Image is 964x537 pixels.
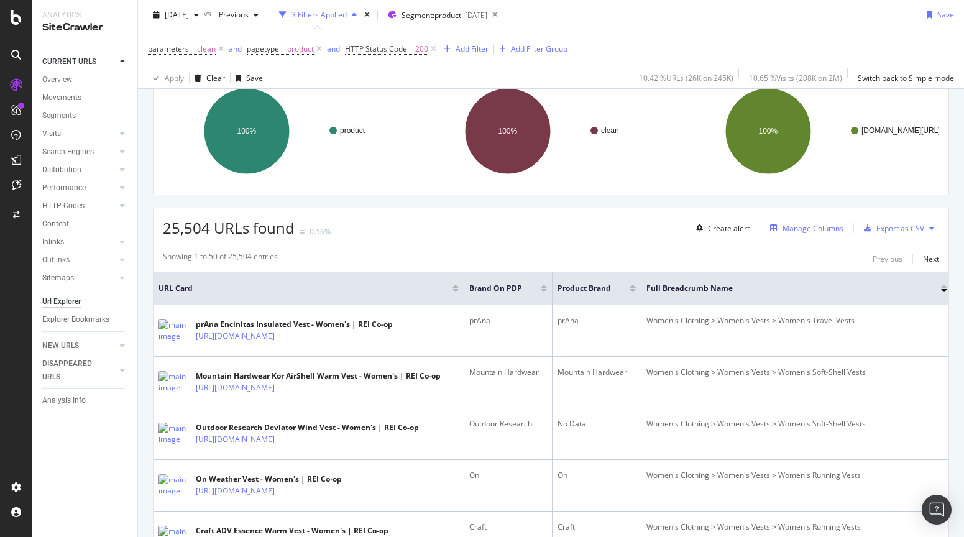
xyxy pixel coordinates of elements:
[402,10,461,21] span: Segment: product
[469,283,522,294] span: Brand on PDP
[439,42,489,57] button: Add Filter
[469,470,547,481] div: On
[327,43,340,55] button: and
[42,55,116,68] a: CURRENT URLS
[362,9,372,21] div: times
[684,77,939,185] div: A chart.
[148,44,189,54] span: parameters
[498,127,517,135] text: 100%
[196,474,342,485] div: On Weather Vest - Women's | REI Co-op
[42,218,69,231] div: Content
[196,485,275,497] a: [URL][DOMAIN_NAME]
[646,470,947,481] div: Women's Clothing > Women's Vests > Women's Running Vests
[327,44,340,54] div: and
[646,521,947,533] div: Women's Clothing > Women's Vests > Women's Running Vests
[937,9,954,20] div: Save
[42,272,116,285] a: Sitemaps
[287,40,314,58] span: product
[558,367,636,378] div: Mountain Hardwear
[691,218,750,238] button: Create alert
[42,218,129,231] a: Content
[42,295,81,308] div: Url Explorer
[163,218,295,238] span: 25,504 URLs found
[42,339,116,352] a: NEW URLS
[274,5,362,25] button: 3 Filters Applied
[42,313,129,326] a: Explorer Bookmarks
[42,109,76,122] div: Segments
[42,181,86,195] div: Performance
[204,8,214,19] span: vs
[923,251,939,266] button: Next
[646,315,947,326] div: Women's Clothing > Women's Vests > Women's Travel Vests
[42,181,116,195] a: Performance
[759,127,778,135] text: 100%
[42,109,129,122] a: Segments
[424,77,679,185] svg: A chart.
[558,521,636,533] div: Craft
[307,226,331,237] div: -0.16%
[42,313,109,326] div: Explorer Bookmarks
[876,223,924,234] div: Export as CSV
[494,42,567,57] button: Add Filter Group
[853,68,954,88] button: Switch back to Simple mode
[783,223,843,234] div: Manage Columns
[42,163,116,177] a: Distribution
[165,73,184,83] div: Apply
[42,55,96,68] div: CURRENT URLS
[42,145,116,158] a: Search Engines
[165,9,189,20] span: 2025 Oct. 13th
[42,145,94,158] div: Search Engines
[229,44,242,54] div: and
[383,5,487,25] button: Segment:product[DATE]
[558,315,636,326] div: prAna
[42,254,116,267] a: Outlinks
[229,43,242,55] button: and
[158,371,190,393] img: main image
[42,272,74,285] div: Sitemaps
[148,68,184,88] button: Apply
[190,68,225,88] button: Clear
[469,367,547,378] div: Mountain Hardwear
[765,221,843,236] button: Manage Columns
[42,394,86,407] div: Analysis Info
[291,9,347,20] div: 3 Filters Applied
[558,283,611,294] span: Product Brand
[873,251,902,266] button: Previous
[281,44,285,54] span: =
[196,370,441,382] div: Mountain Hardwear Kor AirShell Warm Vest - Women's | REI Co-op
[922,495,952,525] div: Open Intercom Messenger
[456,44,489,54] div: Add Filter
[42,339,79,352] div: NEW URLS
[196,525,388,536] div: Craft ADV Essence Warm Vest - Women's | REI Co-op
[196,422,419,433] div: Outdoor Research Deviator Wind Vest - Women's | REI Co-op
[601,126,619,135] text: clean
[163,77,418,185] div: A chart.
[214,5,264,25] button: Previous
[469,418,547,429] div: Outdoor Research
[197,40,216,58] span: clean
[42,236,64,249] div: Inlinks
[300,230,305,234] img: Equal
[340,126,365,135] text: product
[196,319,393,330] div: prAna Encinitas Insulated Vest - Women's | REI Co-op
[858,73,954,83] div: Switch back to Simple mode
[749,73,842,83] div: 10.65 % Visits ( 208K on 2M )
[158,319,190,342] img: main image
[148,5,204,25] button: [DATE]
[42,163,81,177] div: Distribution
[859,218,924,238] button: Export as CSV
[196,382,275,394] a: [URL][DOMAIN_NAME]
[639,73,733,83] div: 10.42 % URLs ( 26K on 245K )
[196,433,275,446] a: [URL][DOMAIN_NAME]
[246,73,263,83] div: Save
[214,9,249,20] span: Previous
[42,357,105,383] div: DISAPPEARED URLS
[646,418,947,429] div: Women's Clothing > Women's Vests > Women's Soft-Shell Vests
[708,223,750,234] div: Create alert
[42,236,116,249] a: Inlinks
[158,474,190,497] img: main image
[511,44,567,54] div: Add Filter Group
[42,21,127,35] div: SiteCrawler
[42,357,116,383] a: DISAPPEARED URLS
